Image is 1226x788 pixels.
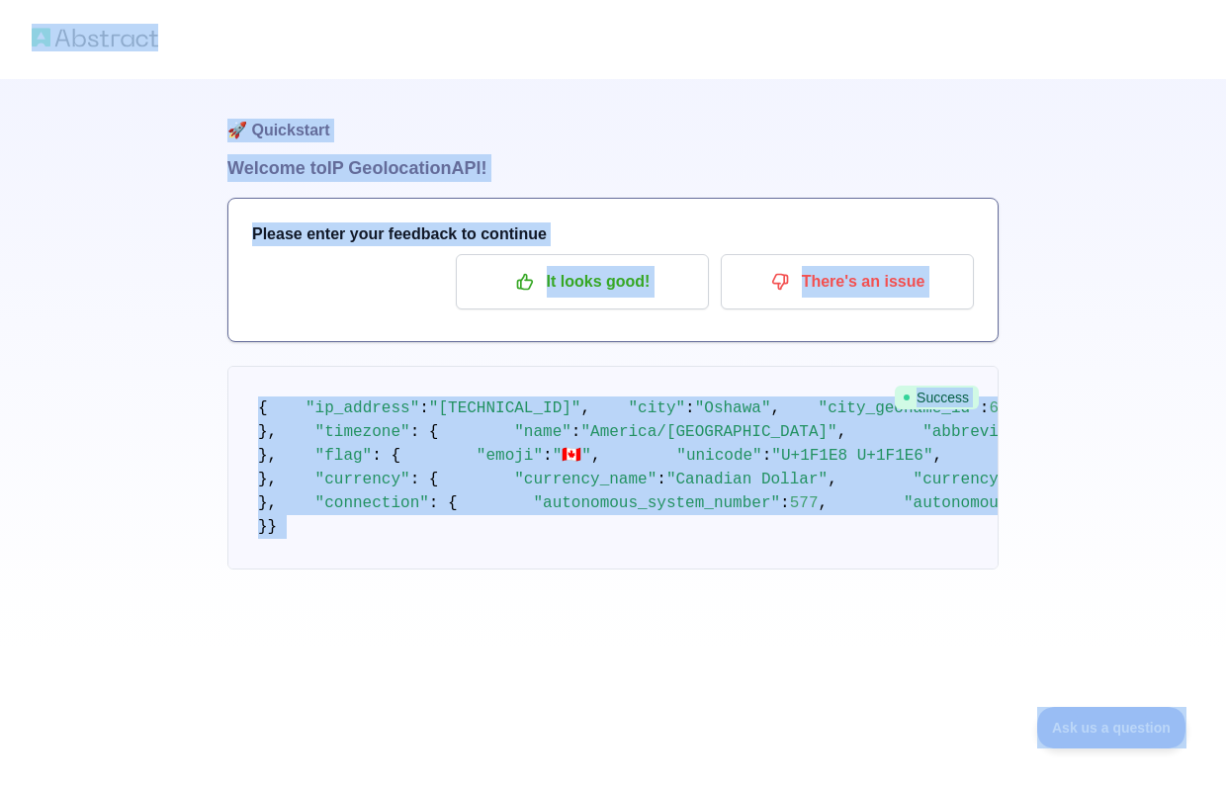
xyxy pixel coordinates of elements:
[676,447,761,465] span: "unicode"
[315,471,410,488] span: "currency"
[571,423,581,441] span: :
[828,471,837,488] span: ,
[429,399,581,417] span: "[TECHNICAL_ID]"
[227,79,999,154] h1: 🚀 Quickstart
[914,471,1056,488] span: "currency_code"
[780,494,790,512] span: :
[736,265,959,299] p: There's an issue
[514,471,657,488] span: "currency_name"
[790,494,819,512] span: 577
[410,423,439,441] span: : {
[410,471,439,488] span: : {
[933,447,943,465] span: ,
[252,222,974,246] h3: Please enter your feedback to continue
[628,399,685,417] span: "city"
[227,154,999,182] h1: Welcome to IP Geolocation API!
[657,471,666,488] span: :
[904,494,1207,512] span: "autonomous_system_organization"
[580,423,836,441] span: "America/[GEOGRAPHIC_DATA]"
[477,447,543,465] span: "emoji"
[372,447,400,465] span: : {
[514,423,571,441] span: "name"
[980,399,990,417] span: :
[685,399,695,417] span: :
[533,494,780,512] span: "autonomous_system_number"
[471,265,694,299] p: It looks good!
[837,423,847,441] span: ,
[762,447,772,465] span: :
[989,399,1055,417] span: 6094578
[1037,707,1186,748] iframe: Toggle Customer Support
[819,494,829,512] span: ,
[695,399,771,417] span: "Oshawa"
[591,447,601,465] span: ,
[580,399,590,417] span: ,
[315,423,410,441] span: "timezone"
[315,494,429,512] span: "connection"
[721,254,974,309] button: There's an issue
[315,447,373,465] span: "flag"
[922,423,1055,441] span: "abbreviation"
[419,399,429,417] span: :
[771,447,932,465] span: "U+1F1E8 U+1F1E6"
[306,399,419,417] span: "ip_address"
[666,471,828,488] span: "Canadian Dollar"
[553,447,591,465] span: "🇨🇦"
[429,494,458,512] span: : {
[895,386,979,409] span: Success
[543,447,553,465] span: :
[32,24,158,51] img: Abstract logo
[258,399,268,417] span: {
[771,399,781,417] span: ,
[819,399,980,417] span: "city_geoname_id"
[456,254,709,309] button: It looks good!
